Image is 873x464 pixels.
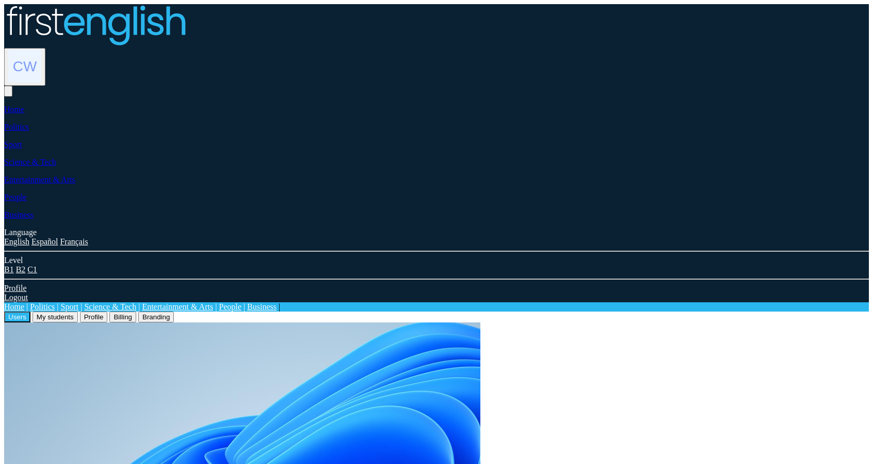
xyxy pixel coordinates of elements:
span: | [279,302,280,311]
span: | [80,302,82,311]
a: Sport [4,140,22,149]
a: Français [60,237,88,246]
img: Carmen Willonius [8,50,41,83]
a: Science & Tech [4,158,56,166]
a: Sport [61,302,79,311]
a: English [4,237,29,246]
span: | [57,302,58,311]
a: B2 [16,265,26,274]
a: Business [4,210,34,219]
a: People [4,193,27,202]
span: | [26,302,28,311]
a: Home [4,302,24,311]
a: Logout [4,293,28,302]
a: Español [31,237,58,246]
a: C1 [27,265,37,274]
a: Logo [4,4,869,48]
span: | [215,302,217,311]
div: Level [4,256,869,265]
img: Logo [4,4,186,46]
a: Business [247,302,277,311]
a: B1 [4,265,14,274]
a: Entertainment & Arts [4,175,75,184]
div: Language [4,228,869,237]
button: My students [33,312,78,322]
span: | [244,302,245,311]
a: Profile [4,284,27,292]
a: Science & Tech [84,302,136,311]
button: Users [4,312,30,322]
span: | [138,302,140,311]
button: Billing [109,312,136,322]
a: Entertainment & Arts [142,302,213,311]
a: Home [4,105,24,114]
button: Profile [80,312,108,322]
a: Politics [4,122,29,131]
button: Branding [138,312,174,322]
a: Politics [30,302,55,311]
a: People [219,302,241,311]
